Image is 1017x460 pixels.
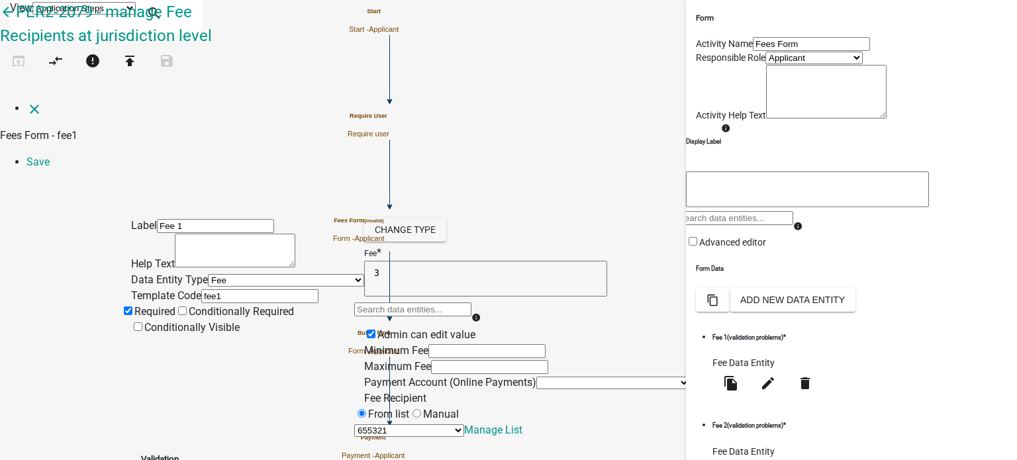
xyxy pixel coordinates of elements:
h5: Form [696,13,1007,24]
i: delete [797,375,813,391]
div: Change Type [364,218,446,242]
span: (validation problems) [727,422,783,429]
i: open_in_browser [11,53,26,71]
i: edit [760,375,776,391]
i: publish [122,53,138,71]
button: Publish [111,48,148,76]
i: info [721,124,730,133]
a: Manage List [464,424,522,436]
div: Fee Recipient [354,391,700,406]
label: Required [121,305,175,318]
span: Fee Data Entity [712,357,775,368]
label: Minimum Fee [364,344,428,357]
label: Help Text [131,257,175,270]
h6: Fee 2 [712,421,824,430]
i: content_copy [706,294,719,306]
label: From list [354,408,409,420]
label: Manual [409,408,459,420]
i: info [793,222,802,231]
label: Label [131,219,157,232]
label: Responsible Role [696,52,765,63]
input: Required [124,306,132,315]
label: Maximum Fee [364,360,431,373]
button: Save [148,48,185,76]
wm-modal-confirm: Delete [787,381,824,391]
h6: Form Data [696,264,1007,273]
i: save [159,53,175,71]
i: info [471,313,481,322]
span: Fee Data Entity [712,446,775,457]
h6: Display Label [686,137,721,146]
button: 3 problems in this workflow [74,48,111,76]
button: Auto Layout [37,48,74,76]
label: Payment Account (Online Payments) [364,376,536,389]
input: Search data entities... [676,211,793,225]
label: Advanced editor [686,237,766,248]
input: Manual [412,409,421,418]
i: error [85,53,101,71]
label: Admin can edit value [364,328,475,341]
p: Fee [364,249,377,258]
label: Activity Name [696,38,753,49]
input: Conditionally Visible [134,322,142,331]
label: Conditionally Visible [131,321,240,334]
i: file_copy [723,375,739,391]
input: Conditionally Required [178,306,187,315]
span: (validation problems) [727,334,783,341]
button: Add New Data Entity [730,288,855,312]
label: Template Code [131,289,201,302]
wm-modal-confirm: Bulk Actions [696,295,730,306]
input: From list [358,409,366,418]
input: Search data entities... [354,302,471,316]
label: Activity Help Text [696,110,766,120]
i: compare_arrows [48,53,64,71]
h6: Fee 1 [712,333,824,342]
a: Save [26,156,50,168]
i: close [26,101,42,117]
label: Conditionally Required [175,305,294,318]
label: Data Entity Type [131,273,208,286]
